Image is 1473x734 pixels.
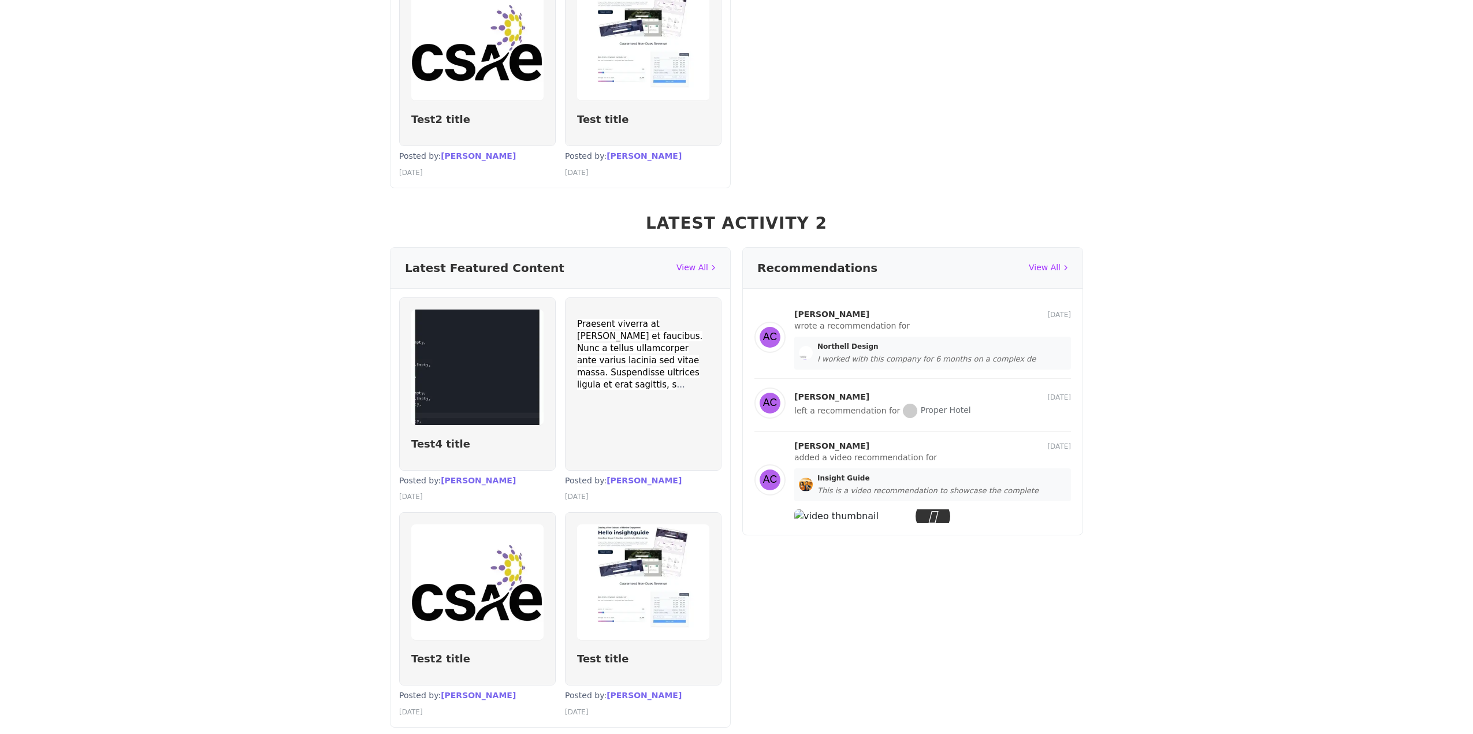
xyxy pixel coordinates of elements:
a: Test2 title [411,653,470,665]
a: Test title [577,653,628,665]
strong: [PERSON_NAME] [607,476,682,485]
a: Test title [577,113,628,125]
strong: [PERSON_NAME] [607,151,682,161]
a: View All [1029,262,1068,274]
p: Posted by: [565,690,721,702]
img: Northell Design [799,346,813,360]
img: Insight Guide [799,478,813,491]
img: Proper Hotel [903,404,917,418]
h3: Latest Featured Content [405,259,564,277]
strong: [PERSON_NAME] [794,441,869,452]
span: Praesent viverra at [PERSON_NAME] et faucibus. Nunc a tellus ullamcorper ante varius lacinia sed ... [577,319,702,390]
span: [DATE] [399,493,423,501]
p: Posted by: [565,475,721,487]
span: [DATE] [399,708,423,716]
img: Test2 title [411,524,544,640]
a: View All [676,262,716,274]
img: J C [754,322,786,353]
a: Northell Design [817,341,1066,352]
strong: [PERSON_NAME] [441,476,516,485]
img: Test title [577,524,709,640]
img: J C [754,388,786,419]
img: J C [754,464,786,495]
h2: Latest Activity 2 [390,211,1083,236]
a: Test4 title [411,438,470,450]
span: added a video recommendation for [794,453,937,462]
span: [DATE] [565,493,589,501]
a: Test2 title [411,113,470,125]
p: Posted by: [399,151,556,162]
div: I worked with this company for 6 months on a complex de [817,354,1066,364]
img: video thumbnail [794,509,1071,523]
strong: [PERSON_NAME] [794,309,869,320]
span: [DATE] [1047,393,1071,401]
span: [DATE] [1047,442,1071,450]
span: left a recommendation for [794,405,900,415]
p: Posted by: [399,690,556,702]
p: ... [577,318,709,391]
a: Proper Hotel [903,405,971,415]
span: [DATE] [565,169,589,177]
strong: [PERSON_NAME] [607,691,682,700]
span: [DATE] [565,708,589,716]
a: Insight Guide [817,473,1066,483]
p: Posted by: [399,475,556,487]
span: wrote a recommendation for [794,321,910,330]
h3: Recommendations [757,259,877,277]
strong: [PERSON_NAME] [794,392,869,403]
span: [DATE] [1047,311,1071,319]
p: Posted by: [565,151,721,162]
strong: [PERSON_NAME] [441,691,516,700]
strong: [PERSON_NAME] [441,151,516,161]
div: This is a video recommendation to showcase the complete [817,486,1066,496]
span: [DATE] [399,169,423,177]
img: Test4 title [411,310,544,425]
